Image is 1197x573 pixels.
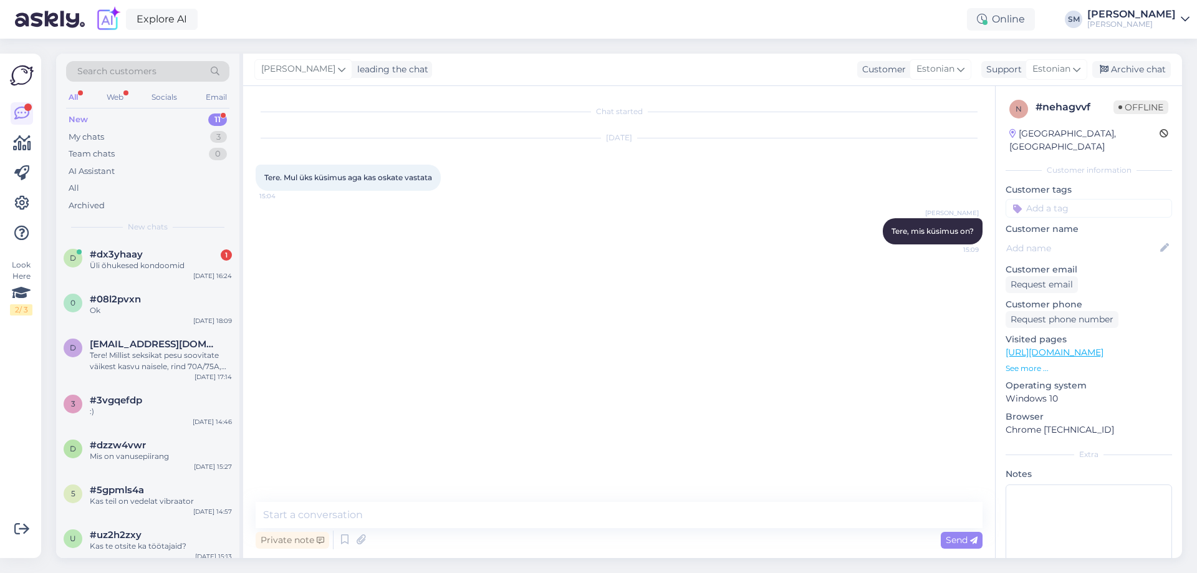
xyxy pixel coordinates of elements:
p: Browser [1006,410,1172,423]
span: Send [946,534,978,546]
p: Visited pages [1006,333,1172,346]
div: [DATE] 14:46 [193,417,232,426]
span: [PERSON_NAME] [925,208,979,218]
p: See more ... [1006,363,1172,374]
input: Add a tag [1006,199,1172,218]
div: [DATE] 18:09 [193,316,232,325]
span: 15:09 [932,245,979,254]
span: diannaojala@gmail.com [90,339,219,350]
div: Archived [69,200,105,212]
span: Search customers [77,65,156,78]
div: 11 [208,113,227,126]
div: SM [1065,11,1082,28]
div: My chats [69,131,104,143]
span: d [70,343,76,352]
div: All [66,89,80,105]
span: Tere. Mul üks küsimus aga kas oskate vastata [264,173,432,182]
div: Private note [256,532,329,549]
div: Kas te otsite ka töötajaid? [90,541,232,552]
div: Request email [1006,276,1078,293]
div: Socials [149,89,180,105]
div: 2 / 3 [10,304,32,315]
span: [PERSON_NAME] [261,62,335,76]
div: # nehagvvf [1036,100,1113,115]
span: #dx3yhaay [90,249,143,260]
span: #5gpmls4a [90,484,144,496]
a: [PERSON_NAME][PERSON_NAME] [1087,9,1190,29]
p: Windows 10 [1006,392,1172,405]
div: Ok [90,305,232,316]
p: Customer tags [1006,183,1172,196]
div: AI Assistant [69,165,115,178]
div: Look Here [10,259,32,315]
div: Chat started [256,106,983,117]
p: Operating system [1006,379,1172,392]
div: Customer [857,63,906,76]
div: All [69,182,79,195]
div: 3 [210,131,227,143]
div: Tere! Millist seksikat pesu soovitate väikest kasvu naisele, rind 70A/75A, pikkus 161cm? Soovin a... [90,350,232,372]
div: 0 [209,148,227,160]
a: [URL][DOMAIN_NAME] [1006,347,1103,358]
p: Customer name [1006,223,1172,236]
span: #3vgqefdp [90,395,142,406]
p: Customer phone [1006,298,1172,311]
span: d [70,253,76,262]
div: [DATE] 15:27 [194,462,232,471]
div: [DATE] 17:14 [195,372,232,382]
div: Support [981,63,1022,76]
p: Notes [1006,468,1172,481]
div: [DATE] 14:57 [193,507,232,516]
div: Kas teil on vedelat vibraator [90,496,232,507]
div: leading the chat [352,63,428,76]
img: Askly Logo [10,64,34,87]
div: [DATE] 16:24 [193,271,232,281]
span: #dzzw4vwr [90,440,146,451]
span: 15:04 [259,191,306,201]
img: explore-ai [95,6,121,32]
div: Email [203,89,229,105]
div: Request phone number [1006,311,1118,328]
div: Web [104,89,126,105]
span: Estonian [1032,62,1070,76]
div: Extra [1006,449,1172,460]
div: [DATE] 15:13 [195,552,232,561]
input: Add name [1006,241,1158,255]
span: 3 [71,399,75,408]
div: [GEOGRAPHIC_DATA], [GEOGRAPHIC_DATA] [1009,127,1160,153]
div: Customer information [1006,165,1172,176]
span: New chats [128,221,168,233]
p: Chrome [TECHNICAL_ID] [1006,423,1172,436]
span: d [70,444,76,453]
div: [PERSON_NAME] [1087,9,1176,19]
span: Estonian [916,62,954,76]
p: Customer email [1006,263,1172,276]
div: Archive chat [1092,61,1171,78]
div: :) [90,406,232,417]
div: Üli õhukesed kondoomid [90,260,232,271]
a: Explore AI [126,9,198,30]
span: Tere, mis küsimus on? [892,226,974,236]
span: 0 [70,298,75,307]
div: 1 [221,249,232,261]
div: New [69,113,88,126]
div: Team chats [69,148,115,160]
div: Mis on vanusepiirang [90,451,232,462]
span: #uz2h2zxy [90,529,142,541]
div: [PERSON_NAME] [1087,19,1176,29]
span: #08l2pvxn [90,294,141,305]
div: [DATE] [256,132,983,143]
span: n [1016,104,1022,113]
span: 5 [71,489,75,498]
span: Offline [1113,100,1168,114]
div: Online [967,8,1035,31]
span: u [70,534,76,543]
